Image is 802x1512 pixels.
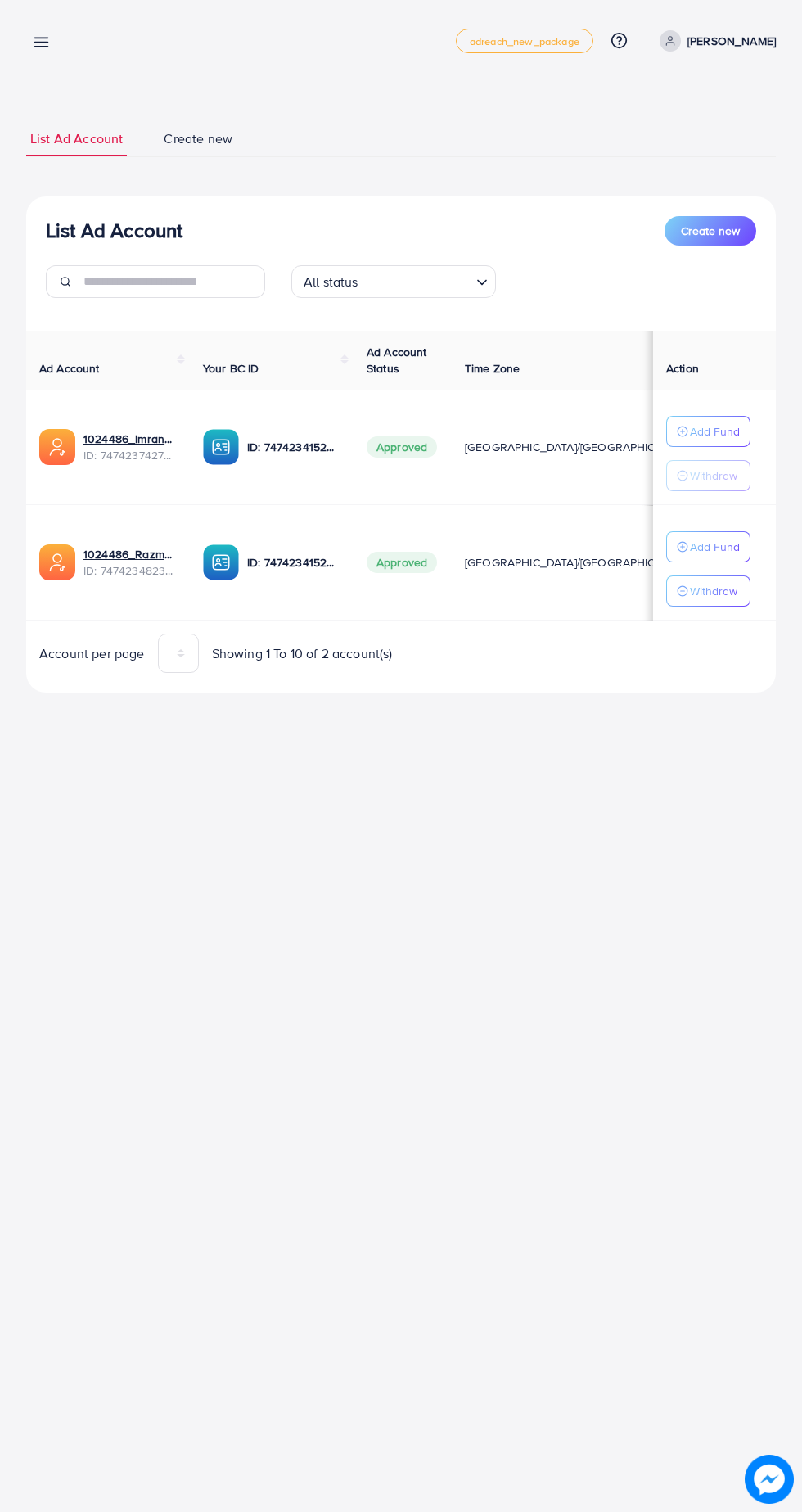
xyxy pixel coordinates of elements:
[456,29,593,53] a: adreach_new_package
[83,447,177,463] span: ID: 7474237427478233089
[666,575,750,607] button: Withdraw
[367,344,427,377] span: Ad Account Status
[164,129,232,148] span: Create new
[690,537,740,557] p: Add Fund
[465,360,520,377] span: Time Zone
[291,265,496,298] div: Search for option
[681,223,740,239] span: Create new
[83,431,177,464] div: <span class='underline'>1024486_Imran_1740231528988</span></br>7474237427478233089
[666,460,750,491] button: Withdraw
[465,439,692,455] span: [GEOGRAPHIC_DATA]/[GEOGRAPHIC_DATA]
[465,554,692,571] span: [GEOGRAPHIC_DATA]/[GEOGRAPHIC_DATA]
[30,129,123,148] span: List Ad Account
[83,562,177,579] span: ID: 7474234823184416769
[300,270,362,294] span: All status
[39,544,75,580] img: ic-ads-acc.e4c84228.svg
[665,216,756,246] button: Create new
[363,267,470,294] input: Search for option
[666,360,699,377] span: Action
[203,429,239,465] img: ic-ba-acc.ded83a64.svg
[39,429,75,465] img: ic-ads-acc.e4c84228.svg
[83,546,177,562] a: 1024486_Razman_1740230915595
[203,544,239,580] img: ic-ba-acc.ded83a64.svg
[212,644,393,663] span: Showing 1 To 10 of 2 account(s)
[367,436,437,458] span: Approved
[247,437,340,457] p: ID: 7474234152863678481
[247,553,340,572] p: ID: 7474234152863678481
[690,422,740,441] p: Add Fund
[690,466,737,485] p: Withdraw
[690,581,737,601] p: Withdraw
[687,31,776,51] p: [PERSON_NAME]
[745,1455,794,1504] img: image
[39,644,145,663] span: Account per page
[653,30,776,52] a: [PERSON_NAME]
[470,36,579,47] span: adreach_new_package
[39,360,100,377] span: Ad Account
[666,416,750,447] button: Add Fund
[203,360,259,377] span: Your BC ID
[367,552,437,573] span: Approved
[83,546,177,580] div: <span class='underline'>1024486_Razman_1740230915595</span></br>7474234823184416769
[46,219,182,242] h3: List Ad Account
[666,531,750,562] button: Add Fund
[83,431,177,447] a: 1024486_Imran_1740231528988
